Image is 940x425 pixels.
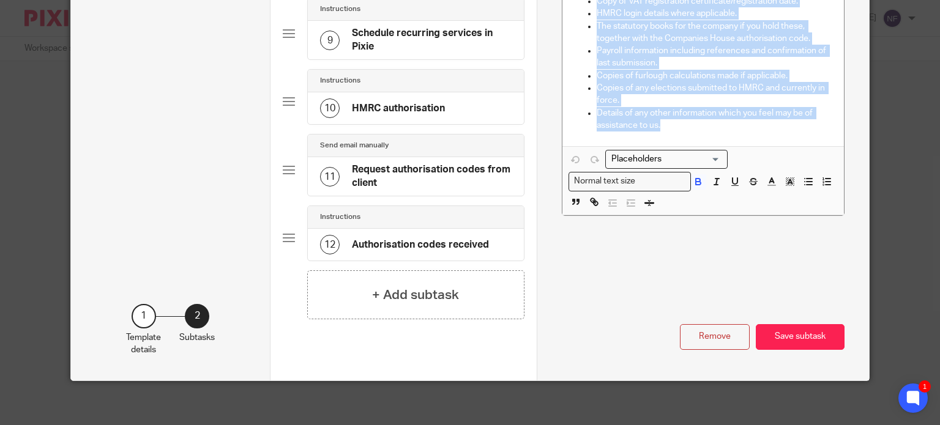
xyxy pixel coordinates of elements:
p: Copies of any elections submitted to HMRC and currently in force. [597,82,834,107]
div: 11 [320,167,340,187]
div: Text styles [569,172,691,191]
div: Search for option [605,150,728,169]
button: Remove [680,324,750,350]
div: Search for option [569,172,691,191]
h4: Schedule recurring services in Pixie [352,27,512,53]
div: 9 [320,31,340,50]
p: Details of any other information which you feel may be of assistance to us. [597,107,834,132]
input: Search for option [607,153,720,166]
div: 2 [185,304,209,328]
p: The statutory books for the company if you hold these, together with the Companies House authoris... [597,20,834,45]
h4: Request authorisation codes from client [352,163,512,190]
div: 10 [320,98,340,118]
div: 12 [320,235,340,254]
h4: Send email manually [320,141,389,150]
p: Payroll information including references and confirmation of last submission. [597,45,834,70]
h4: HMRC authorisation [352,102,445,115]
div: Placeholders [605,150,728,169]
p: Copies of furlough calculations made if applicable. [597,70,834,82]
p: HMRC login details where applicable. [597,7,834,20]
div: 1 [919,380,931,393]
h4: Instructions [320,4,360,14]
h4: + Add subtask [372,286,459,305]
input: Search for option [640,175,684,188]
h4: Instructions [320,212,360,222]
p: Template details [126,331,161,357]
h4: Authorisation codes received [352,238,489,251]
button: Save subtask [756,324,845,350]
h4: Instructions [320,76,360,86]
div: 1 [132,304,156,328]
span: Normal text size [572,175,638,188]
p: Subtasks [179,331,215,344]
